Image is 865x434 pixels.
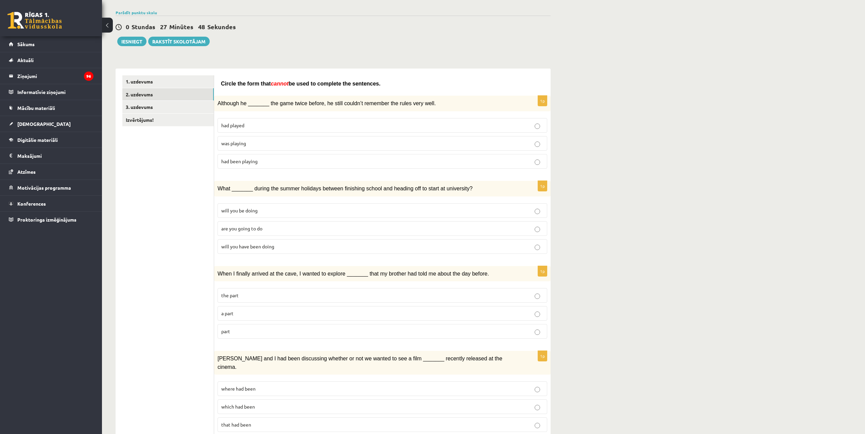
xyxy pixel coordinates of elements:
[535,405,540,410] input: which had been
[7,12,62,29] a: Rīgas 1. Tālmācības vidusskola
[221,421,251,428] span: that had been
[132,23,155,31] span: Stundas
[9,36,93,52] a: Sākums
[535,294,540,299] input: the part
[218,100,436,106] span: Although he _______ the game twice before, he still couldn’t remember the rules very well.
[17,185,71,191] span: Motivācijas programma
[198,23,205,31] span: 48
[9,84,93,100] a: Informatīvie ziņojumi
[17,68,93,84] legend: Ziņojumi
[535,227,540,232] input: are you going to do
[17,57,34,63] span: Aktuāli
[538,181,547,191] p: 1p
[221,328,230,334] span: part
[9,132,93,148] a: Digitālie materiāli
[221,310,233,316] span: a part
[535,423,540,428] input: that had been
[84,72,93,81] i: 96
[218,186,472,191] span: What _______ during the summer holidays between finishing school and heading off to start at univ...
[17,41,35,47] span: Sākums
[221,403,255,410] span: which had been
[535,159,540,165] input: had been playing
[17,137,58,143] span: Digitālie materiāli
[535,209,540,214] input: will you be doing
[535,245,540,250] input: will you have been doing
[9,52,93,68] a: Aktuāli
[535,329,540,335] input: part
[271,81,289,87] span: cannot
[9,196,93,211] a: Konferences
[535,141,540,147] input: was playing
[289,81,380,87] span: be used to complete the sentences.
[169,23,193,31] span: Minūtes
[126,23,129,31] span: 0
[17,105,55,111] span: Mācību materiāli
[9,180,93,195] a: Motivācijas programma
[9,212,93,227] a: Proktoringa izmēģinājums
[17,121,71,127] span: [DEMOGRAPHIC_DATA]
[535,312,540,317] input: a part
[221,243,274,249] span: will you have been doing
[117,37,146,46] button: Iesniegt
[17,148,93,164] legend: Maksājumi
[221,292,239,298] span: the part
[9,116,93,132] a: [DEMOGRAPHIC_DATA]
[538,266,547,277] p: 1p
[122,114,214,126] a: Izvērtējums!
[160,23,167,31] span: 27
[221,225,262,231] span: are you going to do
[17,169,36,175] span: Atzīmes
[122,88,214,101] a: 2. uzdevums
[9,164,93,180] a: Atzīmes
[535,124,540,129] input: had played
[221,207,258,213] span: will you be doing
[9,68,93,84] a: Ziņojumi96
[221,122,244,128] span: had played
[538,351,547,361] p: 1p
[221,158,258,164] span: had been playing
[17,201,46,207] span: Konferences
[17,216,76,223] span: Proktoringa izmēģinājums
[535,387,540,392] input: where had been
[221,385,256,392] span: where had been
[122,75,214,88] a: 1. uzdevums
[9,100,93,116] a: Mācību materiāli
[207,23,236,31] span: Sekundes
[9,148,93,164] a: Maksājumi
[17,84,93,100] legend: Informatīvie ziņojumi
[221,140,246,146] span: was playing
[122,101,214,113] a: 3. uzdevums
[148,37,210,46] a: Rakstīt skolotājam
[221,81,271,87] span: Circle the form that
[538,95,547,106] p: 1p
[218,271,489,277] span: When I finally arrived at the cave, I wanted to explore _______ that my brother had told me about...
[116,10,157,15] a: Parādīt punktu skalu
[218,356,502,370] span: [PERSON_NAME] and I had been discussing whether or not we wanted to see a film _______ recently r...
